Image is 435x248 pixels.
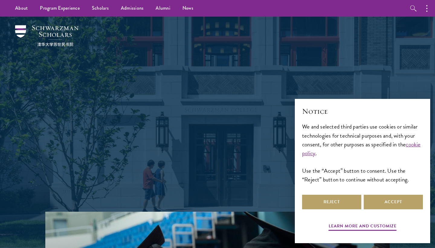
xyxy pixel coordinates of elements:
[302,122,423,184] div: We and selected third parties use cookies or similar technologies for technical purposes and, wit...
[364,195,423,209] button: Accept
[302,106,423,116] h2: Notice
[329,222,397,232] button: Learn more and customize
[302,140,421,158] a: cookie policy
[302,195,361,209] button: Reject
[15,25,79,46] img: Schwarzman Scholars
